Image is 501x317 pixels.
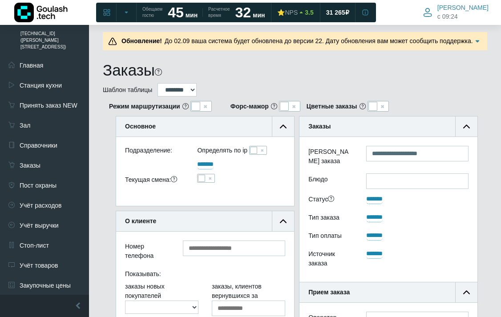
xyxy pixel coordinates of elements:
span: Расчетное время [208,6,230,19]
span: До 02.09 ваша система будет обновлена до версии 22. Дату обновления вам может сообщить поддержка.... [119,37,473,54]
div: ⭐ [277,8,298,16]
div: Статус [302,193,360,207]
b: Форс-мажор [230,102,269,111]
label: [PERSON_NAME] заказа [302,146,360,169]
img: Предупреждение [108,37,117,46]
strong: 32 [235,4,251,20]
div: заказы, клиентов вернувшихся за [205,282,292,316]
img: collapse [280,123,287,130]
span: NPS [285,9,298,16]
img: collapse [463,289,470,296]
b: Режим маршрутизации [109,102,180,111]
b: О клиенте [125,217,156,225]
div: Текущая смена: [118,174,190,188]
span: мин [253,12,265,19]
a: 31 265 ₽ [321,4,355,20]
b: Заказы [308,123,331,130]
img: Подробнее [473,37,482,46]
span: c 09:24 [437,12,458,21]
span: 31 265 [326,8,345,16]
div: Источник заказа [302,248,360,271]
a: Обещаем гостю 45 мин Расчетное время 32 мин [137,4,270,20]
button: [PERSON_NAME] c 09:24 [418,2,494,23]
b: Основное [125,123,156,130]
label: Определять по ip [197,146,247,155]
a: ⭐NPS 3.5 [272,4,319,20]
div: Тип оплаты [302,230,360,244]
div: Тип заказа [302,212,360,225]
b: Цветные заказы [307,102,357,111]
div: заказы новых покупателей [118,282,205,316]
div: Показывать: [118,268,292,282]
img: collapse [463,123,470,130]
label: Блюдо [302,173,360,189]
b: Обновление! [121,37,162,44]
h1: Заказы [103,61,155,80]
span: [PERSON_NAME] [437,4,489,12]
span: Обещаем гостю [142,6,162,19]
div: Подразделение: [118,146,190,159]
span: ₽ [345,8,349,16]
strong: 45 [168,4,184,20]
div: Номер телефона [118,241,176,264]
span: 3.5 [305,8,313,16]
img: Логотип компании Goulash.tech [14,3,68,22]
img: collapse [280,218,287,225]
label: Шаблон таблицы [103,85,152,95]
b: Прием заказа [308,289,350,296]
span: мин [186,12,198,19]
